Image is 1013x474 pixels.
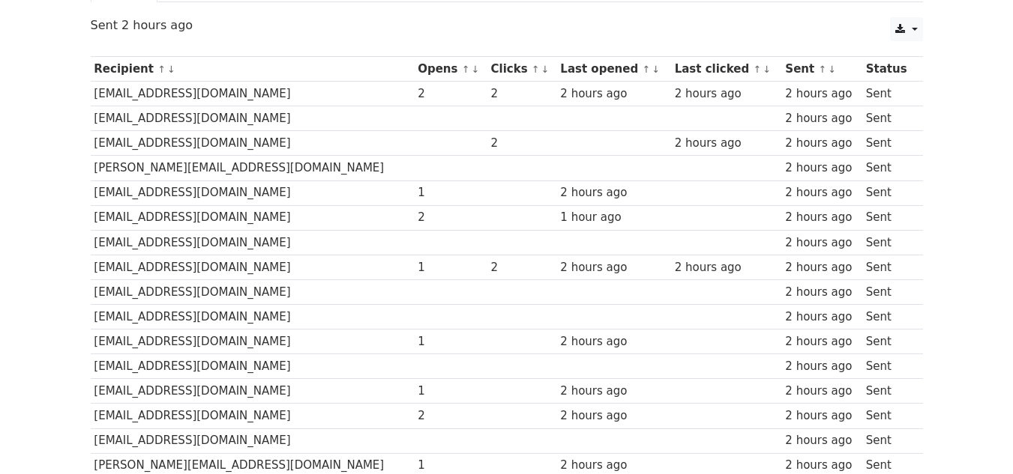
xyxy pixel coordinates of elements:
div: 1 [418,457,484,474]
td: [EMAIL_ADDRESS][DOMAIN_NAME] [91,428,415,453]
a: ↑ [157,64,166,75]
td: Sent [862,354,915,379]
td: Sent [862,329,915,354]
div: Widget de chat [938,402,1013,474]
div: 2 [491,135,553,152]
div: 2 hours ago [785,259,859,276]
td: [EMAIL_ADDRESS][DOMAIN_NAME] [91,205,415,230]
td: Sent [862,156,915,180]
div: 2 hours ago [785,110,859,127]
div: 2 hours ago [560,383,667,400]
td: [EMAIL_ADDRESS][DOMAIN_NAME] [91,354,415,379]
iframe: Chat Widget [938,402,1013,474]
div: 2 hours ago [560,457,667,474]
a: ↓ [828,64,836,75]
td: [EMAIL_ADDRESS][DOMAIN_NAME] [91,82,415,106]
div: 2 hours ago [560,85,667,103]
div: 2 hours ago [675,259,778,276]
div: 2 hours ago [675,135,778,152]
td: [EMAIL_ADDRESS][DOMAIN_NAME] [91,230,415,255]
td: [EMAIL_ADDRESS][DOMAIN_NAME] [91,379,415,404]
td: Sent [862,279,915,304]
div: 2 hours ago [675,85,778,103]
div: 1 [418,383,484,400]
div: 2 hours ago [785,432,859,449]
div: 2 hours ago [560,407,667,425]
div: 2 [418,209,484,226]
td: Sent [862,305,915,329]
div: 2 [418,85,484,103]
a: ↓ [471,64,479,75]
div: 2 hours ago [785,309,859,326]
td: [EMAIL_ADDRESS][DOMAIN_NAME] [91,279,415,304]
td: [EMAIL_ADDRESS][DOMAIN_NAME] [91,404,415,428]
td: Sent [862,82,915,106]
a: ↓ [541,64,550,75]
td: Sent [862,205,915,230]
td: Sent [862,255,915,279]
th: Last clicked [671,57,782,82]
div: 2 hours ago [560,333,667,350]
div: 2 [491,259,553,276]
td: Sent [862,428,915,453]
a: ↓ [167,64,175,75]
div: 2 hours ago [785,85,859,103]
p: Sent 2 hours ago [91,17,923,33]
td: Sent [862,404,915,428]
th: Clicks [487,57,557,82]
td: Sent [862,106,915,131]
div: 2 hours ago [785,333,859,350]
a: ↑ [753,64,761,75]
div: 2 hours ago [785,407,859,425]
a: ↑ [642,64,650,75]
td: [EMAIL_ADDRESS][DOMAIN_NAME] [91,180,415,205]
th: Recipient [91,57,415,82]
a: ↑ [532,64,540,75]
a: ↓ [763,64,771,75]
td: [EMAIL_ADDRESS][DOMAIN_NAME] [91,305,415,329]
div: 2 hours ago [785,284,859,301]
td: [EMAIL_ADDRESS][DOMAIN_NAME] [91,106,415,131]
td: Sent [862,379,915,404]
div: 1 [418,184,484,201]
td: Sent [862,230,915,255]
td: [EMAIL_ADDRESS][DOMAIN_NAME] [91,329,415,354]
th: Last opened [557,57,671,82]
td: Sent [862,180,915,205]
th: Sent [782,57,862,82]
div: 1 hour ago [560,209,667,226]
a: ↓ [652,64,660,75]
div: 1 [418,259,484,276]
div: 2 hours ago [785,135,859,152]
div: 2 [491,85,553,103]
div: 2 hours ago [785,184,859,201]
td: [EMAIL_ADDRESS][DOMAIN_NAME] [91,255,415,279]
div: 2 hours ago [560,184,667,201]
div: 2 [418,407,484,425]
div: 2 hours ago [560,259,667,276]
td: Sent [862,131,915,156]
div: 2 hours ago [785,383,859,400]
a: ↑ [818,64,826,75]
div: 2 hours ago [785,457,859,474]
div: 2 hours ago [785,159,859,177]
td: [EMAIL_ADDRESS][DOMAIN_NAME] [91,131,415,156]
th: Status [862,57,915,82]
div: 2 hours ago [785,358,859,375]
a: ↑ [462,64,470,75]
div: 1 [418,333,484,350]
th: Opens [414,57,487,82]
td: [PERSON_NAME][EMAIL_ADDRESS][DOMAIN_NAME] [91,156,415,180]
div: 2 hours ago [785,234,859,252]
div: 2 hours ago [785,209,859,226]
